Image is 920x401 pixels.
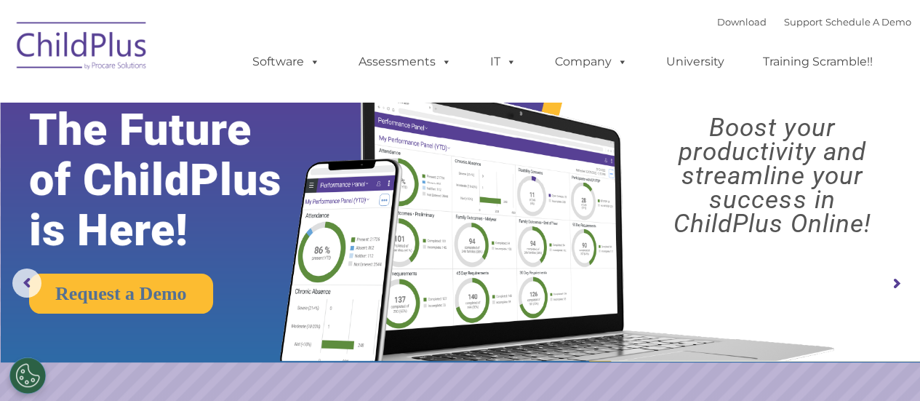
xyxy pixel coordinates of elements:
[238,47,335,76] a: Software
[476,47,531,76] a: IT
[9,357,46,394] button: Cookies Settings
[636,116,908,236] rs-layer: Boost your productivity and streamline your success in ChildPlus Online!
[748,47,887,76] a: Training Scramble!!
[847,331,920,401] iframe: Chat Widget
[202,156,264,167] span: Phone number
[717,16,911,28] font: |
[784,16,823,28] a: Support
[825,16,911,28] a: Schedule A Demo
[652,47,739,76] a: University
[344,47,466,76] a: Assessments
[717,16,767,28] a: Download
[202,96,247,107] span: Last name
[540,47,642,76] a: Company
[29,274,213,314] a: Request a Demo
[9,12,155,84] img: ChildPlus by Procare Solutions
[29,105,323,255] rs-layer: The Future of ChildPlus is Here!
